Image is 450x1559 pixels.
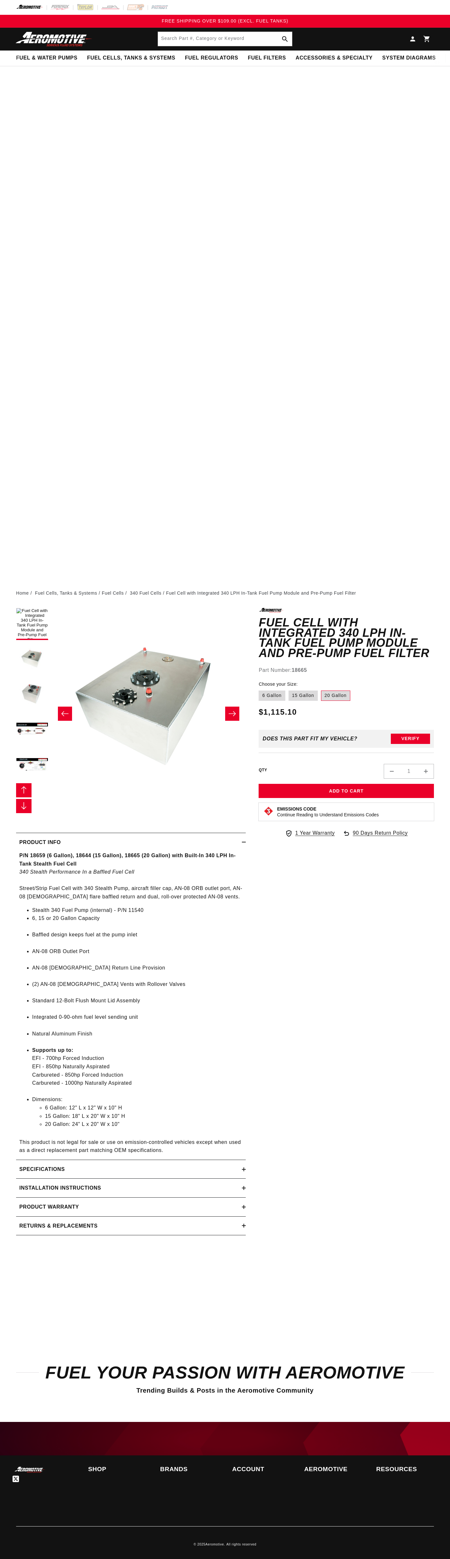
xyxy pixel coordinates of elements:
[321,691,350,701] label: 20 Gallon
[16,799,32,813] button: Slide right
[277,806,316,812] strong: Emissions Code
[259,784,434,798] button: Add to Cart
[136,1387,314,1394] span: Trending Builds & Posts in the Aeromotive Community
[243,51,291,66] summary: Fuel Filters
[259,617,434,658] h1: Fuel Cell with Integrated 340 LPH In-Tank Fuel Pump Module and Pre-Pump Fuel Filter
[377,51,440,66] summary: System Diagrams
[226,1543,256,1546] small: All rights reserved
[19,1165,65,1174] h2: Specifications
[88,1467,146,1472] summary: Shop
[185,55,238,61] span: Fuel Regulators
[16,1365,434,1380] h2: Fuel Your Passion with Aeromotive
[32,931,243,947] li: Baffled design keeps fuel at the pump inlet
[16,714,48,746] button: Load image 4 in gallery view
[291,51,377,66] summary: Accessories & Specialty
[225,707,239,721] button: Slide right
[166,589,356,597] li: Fuel Cell with Integrated 340 LPH In-Tank Fuel Pump Module and Pre-Pump Fuel Filter
[102,589,129,597] li: Fuel Cells
[16,589,434,597] nav: breadcrumbs
[16,833,246,852] summary: Product Info
[16,679,48,711] button: Load image 3 in gallery view
[259,706,297,718] span: $1,115.10
[32,1095,243,1128] li: Dimensions:
[32,1013,243,1029] li: Integrated 0-90-ohm fuel level sending unit
[19,1138,243,1155] p: This product is not legal for sale or use on emission-controlled vehicles except when used as a d...
[19,838,61,847] h2: Product Info
[32,964,243,980] li: AN-08 [DEMOGRAPHIC_DATA] Return Line Provision
[289,691,318,701] label: 15 Gallon
[304,1467,362,1472] summary: Aeromotive
[262,736,357,742] div: Does This part fit My vehicle?
[160,1467,218,1472] summary: Brands
[11,51,82,66] summary: Fuel & Water Pumps
[259,666,434,674] div: Part Number:
[232,1467,290,1472] summary: Account
[353,829,408,844] span: 90 Days Return Policy
[82,51,180,66] summary: Fuel Cells, Tanks & Systems
[58,707,72,721] button: Slide left
[16,1179,246,1197] summary: Installation Instructions
[16,783,32,797] button: Slide left
[277,812,379,818] p: Continue Reading to Understand Emissions Codes
[296,55,372,61] span: Accessories & Specialty
[32,1047,73,1053] strong: Supports up to:
[16,608,48,640] button: Load image 1 in gallery view
[376,1467,434,1472] summary: Resources
[87,55,175,61] span: Fuel Cells, Tanks & Systems
[180,51,243,66] summary: Fuel Regulators
[382,55,436,61] span: System Diagrams
[248,55,286,61] span: Fuel Filters
[32,997,243,1013] li: Standard 12-Bolt Flush Mount Lid Assembly
[32,947,243,964] li: AN-08 ORB Outlet Port
[45,1120,243,1128] li: 20 Gallon: 24" L x 20" W x 10"
[19,1203,79,1211] h2: Product warranty
[158,32,292,46] input: Search Part #, Category or Keyword
[259,681,298,688] legend: Choose your Size:
[16,749,48,782] button: Load image 5 in gallery view
[14,1467,46,1473] img: Aeromotive
[19,1184,101,1192] h2: Installation Instructions
[259,767,267,773] label: QTY
[32,1030,243,1046] li: Natural Aluminum Finish
[32,914,243,931] li: 6, 15 or 20 Gallon Capacity
[263,806,274,816] img: Emissions code
[343,829,408,844] a: 90 Days Return Policy
[277,806,379,818] button: Emissions CodeContinue Reading to Understand Emissions Codes
[16,1160,246,1179] summary: Specifications
[285,829,335,837] a: 1 Year Warranty
[259,691,285,701] label: 6 Gallon
[16,589,29,597] a: Home
[16,1217,246,1235] summary: Returns & replacements
[35,589,102,597] li: Fuel Cells, Tanks & Systems
[16,1198,246,1216] summary: Product warranty
[292,667,307,673] strong: 18665
[16,55,78,61] span: Fuel & Water Pumps
[19,1222,97,1230] h2: Returns & replacements
[32,906,243,914] li: Stealth 340 Fuel Pump (internal) - P/N 11540
[194,1543,225,1546] small: © 2025 .
[19,851,243,901] p: Street/Strip Fuel Cell with 340 Stealth Pump, aircraft filler cap, AN-08 ORB outlet port, AN-08 [...
[16,643,48,675] button: Load image 2 in gallery view
[391,734,430,744] button: Verify
[295,829,335,837] span: 1 Year Warranty
[162,18,288,23] span: FREE SHIPPING OVER $109.00 (EXCL. FUEL TANKS)
[32,1046,243,1096] li: EFI - 700hp Forced Induction EFI - 850hp Naturally Aspirated Carbureted - 850hp Forced Induction ...
[16,608,246,820] media-gallery: Gallery Viewer
[45,1104,243,1112] li: 6 Gallon: 12" L x 12" W x 10" H
[278,32,292,46] button: Search Part #, Category or Keyword
[14,32,94,47] img: Aeromotive
[19,853,236,867] strong: P/N 18659 (6 Gallon), 18644 (15 Gallon), 18665 (20 Gallon) with Built-In 340 LPH In-Tank Stealth ...
[32,980,243,997] li: (2) AN-08 [DEMOGRAPHIC_DATA] Vents with Rollover Valves
[130,589,161,597] a: 340 Fuel Cells
[45,1112,243,1120] li: 15 Gallon: 18" L x 20" W x 10" H
[19,869,134,875] em: 340 Stealth Performance In a Baffled Fuel Cell
[206,1543,224,1546] a: Aeromotive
